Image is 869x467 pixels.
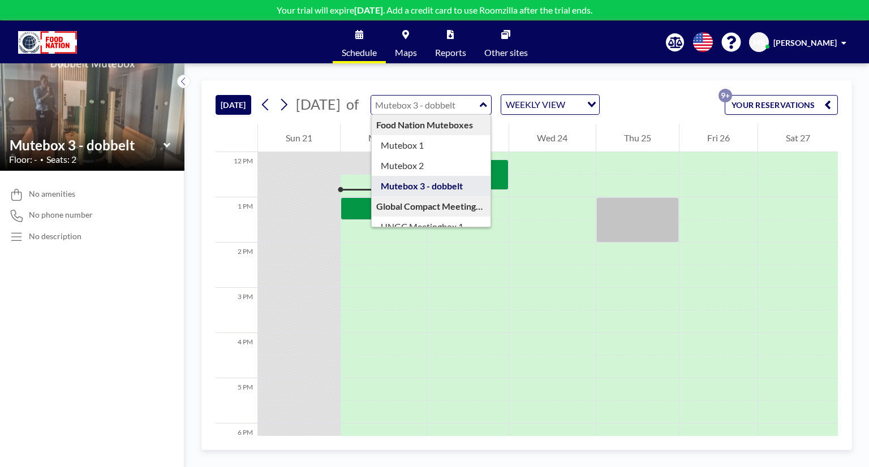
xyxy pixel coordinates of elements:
[9,154,37,165] span: Floor: -
[354,5,383,15] b: [DATE]
[509,124,595,152] div: Wed 24
[216,378,257,423] div: 5 PM
[372,196,491,217] div: Global Compact Meetingboxes
[29,210,93,220] span: No phone number
[596,124,679,152] div: Thu 25
[372,135,491,155] div: Mutebox 1
[258,124,340,152] div: Sun 21
[371,96,480,114] input: Mutebox 3 - dobbelt
[426,21,475,63] a: Reports
[484,48,528,57] span: Other sites
[342,48,377,57] span: Schedule
[29,231,81,241] div: No description
[719,89,732,102] p: 9+
[372,176,491,196] div: Mutebox 3 - dobbelt
[501,95,599,114] div: Search for option
[758,124,838,152] div: Sat 27
[386,21,426,63] a: Maps
[29,189,75,199] span: No amenities
[679,124,758,152] div: Fri 26
[504,97,567,112] span: WEEKLY VIEW
[773,38,837,47] span: [PERSON_NAME]
[435,48,466,57] span: Reports
[216,243,257,288] div: 2 PM
[216,288,257,333] div: 3 PM
[40,156,44,163] span: •
[372,217,491,237] div: UNGC Meetingbox 1
[216,95,251,115] button: [DATE]
[569,97,580,112] input: Search for option
[296,96,341,113] span: [DATE]
[475,21,537,63] a: Other sites
[18,31,77,54] img: organization-logo
[333,21,386,63] a: Schedule
[395,48,417,57] span: Maps
[216,333,257,378] div: 4 PM
[10,137,164,153] input: Mutebox 3 - dobbelt
[372,115,491,135] div: Food Nation Muteboxes
[341,124,427,152] div: Mon 22
[372,155,491,176] div: Mutebox 2
[216,197,257,243] div: 1 PM
[346,96,359,113] span: of
[725,95,838,115] button: YOUR RESERVATIONS9+
[216,152,257,197] div: 12 PM
[46,154,76,165] span: Seats: 2
[753,37,765,47] span: MS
